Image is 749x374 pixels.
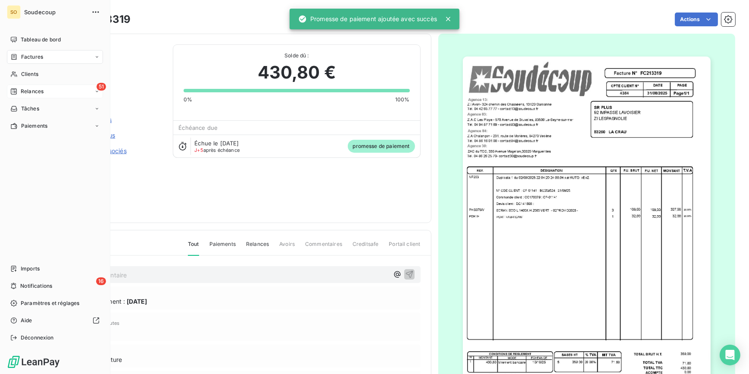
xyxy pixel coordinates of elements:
[258,60,336,85] span: 430,80 €
[178,124,218,131] span: Échéance due
[279,240,295,255] span: Avoirs
[20,282,52,290] span: Notifications
[97,83,106,91] span: 51
[194,147,203,153] span: J+5
[194,148,240,153] span: après échéance
[21,88,44,95] span: Relances
[720,345,740,365] div: Open Intercom Messenger
[21,299,79,307] span: Paramètres et réglages
[68,55,162,62] span: 4114384
[7,314,103,327] a: Aide
[21,105,39,113] span: Tâches
[298,11,437,27] div: Promesse de paiement ajoutée avec succès
[127,297,147,306] span: [DATE]
[7,355,60,369] img: Logo LeanPay
[21,317,32,324] span: Aide
[21,36,61,44] span: Tableau de bord
[21,334,54,342] span: Déconnexion
[21,265,40,273] span: Imports
[21,122,47,130] span: Paiements
[305,240,342,255] span: Commentaires
[246,240,269,255] span: Relances
[194,140,239,147] span: Échue le [DATE]
[188,240,199,256] span: Tout
[395,96,410,104] span: 100%
[24,9,86,16] span: Soudecoup
[7,5,21,19] div: SO
[184,96,192,104] span: 0%
[21,70,38,78] span: Clients
[675,13,718,26] button: Actions
[96,277,106,285] span: 16
[184,52,409,60] span: Solde dû :
[389,240,420,255] span: Portail client
[209,240,236,255] span: Paiements
[353,240,379,255] span: Creditsafe
[348,140,415,153] span: promesse de paiement
[21,53,43,61] span: Factures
